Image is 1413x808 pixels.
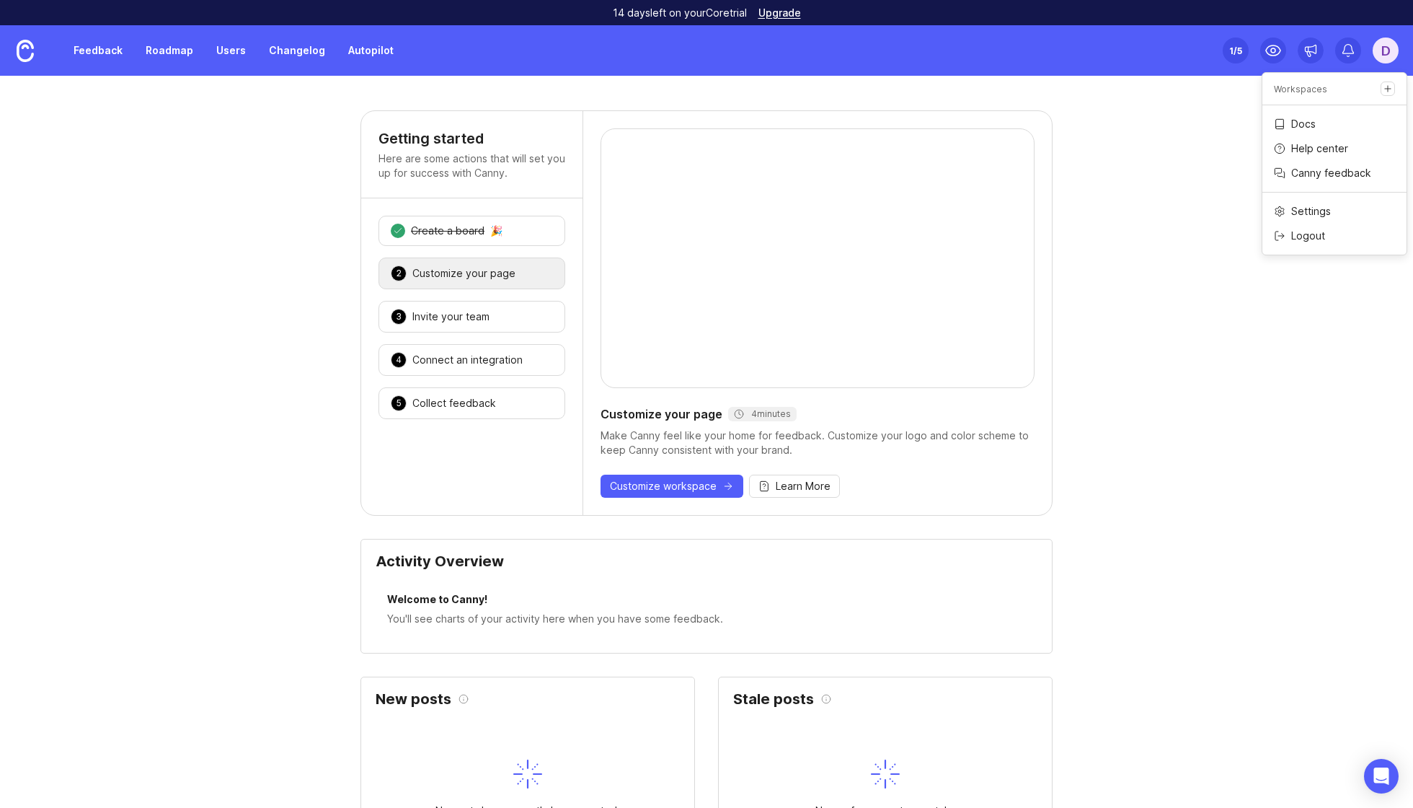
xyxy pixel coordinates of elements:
[387,611,1026,627] div: You'll see charts of your activity here when you have some feedback.
[387,592,1026,611] div: Welcome to Canny!
[1381,82,1395,96] a: Create a new workspace
[758,8,801,18] a: Upgrade
[137,38,202,63] a: Roadmap
[340,38,402,63] a: Autopilot
[208,38,254,63] a: Users
[412,309,490,324] div: Invite your team
[1364,759,1399,794] div: Open Intercom Messenger
[1262,200,1407,223] a: Settings
[601,429,1035,457] div: Make Canny feel like your home for feedback. Customize your logo and color scheme to keep Canny c...
[411,224,484,238] div: Create a board
[1262,137,1407,160] a: Help center
[1262,113,1407,136] a: Docs
[376,692,451,706] h2: New posts
[749,475,840,498] button: Learn More
[260,38,334,63] a: Changelog
[871,760,900,789] img: svg+xml;base64,PHN2ZyB3aWR0aD0iNDAiIGhlaWdodD0iNDAiIGZpbGw9Im5vbmUiIHhtbG5zPSJodHRwOi8vd3d3LnczLm...
[610,479,717,493] span: Customize workspace
[65,38,131,63] a: Feedback
[1262,162,1407,185] a: Canny feedback
[412,353,523,367] div: Connect an integration
[601,475,743,498] button: Customize workspace
[391,395,407,411] div: 5
[17,40,34,62] img: Canny Home
[1291,166,1371,180] p: Canny feedback
[391,265,407,281] div: 2
[490,226,502,236] div: 🎉
[376,554,1037,580] div: Activity Overview
[733,692,814,706] h2: Stale posts
[378,151,565,180] p: Here are some actions that will set you up for success with Canny.
[1223,38,1249,63] button: 1/5
[412,396,496,410] div: Collect feedback
[1291,204,1331,219] p: Settings
[613,6,747,20] p: 14 days left on your Core trial
[601,405,1035,423] div: Customize your page
[1291,141,1348,156] p: Help center
[378,128,565,149] h4: Getting started
[1373,38,1399,63] button: D
[776,479,830,493] span: Learn More
[1291,117,1316,131] p: Docs
[1274,83,1327,95] p: Workspaces
[391,352,407,368] div: 4
[412,266,515,281] div: Customize your page
[734,408,791,420] div: 4 minutes
[1291,229,1325,243] p: Logout
[513,760,542,789] img: svg+xml;base64,PHN2ZyB3aWR0aD0iNDAiIGhlaWdodD0iNDAiIGZpbGw9Im5vbmUiIHhtbG5zPSJodHRwOi8vd3d3LnczLm...
[391,309,407,325] div: 3
[1229,40,1242,61] div: 1 /5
